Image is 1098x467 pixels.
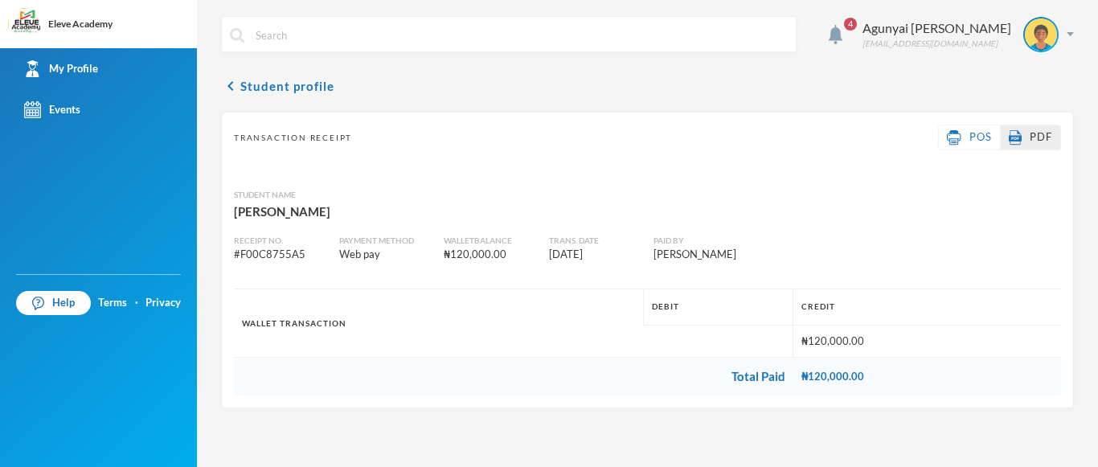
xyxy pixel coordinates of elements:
img: search [230,28,244,43]
td: Total Paid [234,358,793,395]
div: Web pay [339,247,432,263]
div: ₦120,000.00 [444,247,537,263]
a: Terms [98,295,127,311]
span: 4 [844,18,857,31]
div: [PERSON_NAME] [653,247,887,263]
th: Wallet Transaction [234,289,643,358]
div: Student Name [234,189,1061,201]
span: Transaction Receipt [234,132,352,144]
input: Search [254,17,788,53]
i: chevron_left [221,76,240,96]
a: Privacy [145,295,181,311]
div: Trans. Date [549,235,642,247]
div: [DATE] [549,247,642,263]
div: Payment Method [339,235,432,247]
div: Events [24,101,80,118]
div: · [135,295,138,311]
div: Receipt No. [234,235,327,247]
div: # F00C8755A5 [234,247,327,263]
td: ₦120,000.00 [793,325,1061,358]
th: Credit [793,289,1061,325]
a: Help [16,291,91,315]
td: ₦120,000.00 [793,358,1061,395]
div: Agunyai [PERSON_NAME] [862,18,1011,38]
div: [PERSON_NAME] [234,201,1061,222]
a: POS [947,129,992,145]
div: My Profile [24,60,98,77]
div: Wallet balance [444,235,537,247]
span: PDF [1030,130,1052,143]
div: Paid By [653,235,887,247]
span: POS [969,130,992,143]
th: Debit [643,289,793,325]
img: STUDENT [1025,18,1057,51]
a: PDF [1009,129,1052,145]
div: Eleve Academy [48,17,113,31]
img: logo [9,9,41,41]
div: [EMAIL_ADDRESS][DOMAIN_NAME] [862,38,1011,50]
button: chevron_leftStudent profile [221,76,334,96]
